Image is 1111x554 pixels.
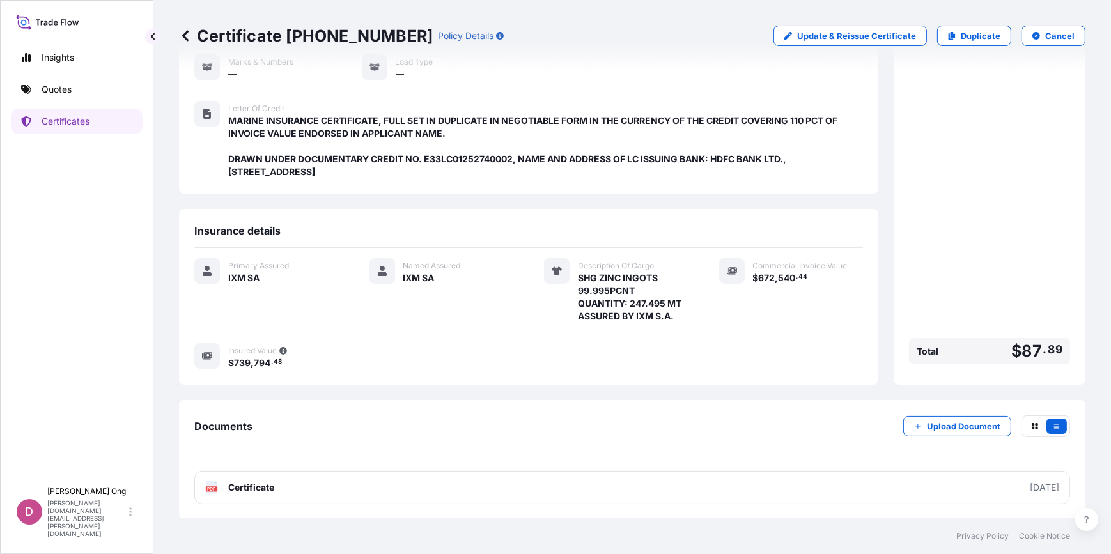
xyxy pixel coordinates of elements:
[11,77,143,102] a: Quotes
[47,486,127,496] p: [PERSON_NAME] Ong
[1048,346,1062,353] span: 89
[47,499,127,537] p: [PERSON_NAME][DOMAIN_NAME][EMAIL_ADDRESS][PERSON_NAME][DOMAIN_NAME]
[274,360,282,364] span: 48
[917,345,938,358] span: Total
[578,272,688,323] span: SHG ZINC INGOTS 99.995PCNT QUANTITY: 247.495 MT ASSURED BY IXM S.A.
[578,261,654,271] span: Description Of Cargo
[937,26,1011,46] a: Duplicate
[438,29,493,42] p: Policy Details
[228,104,284,114] span: Letter of Credit
[42,83,72,96] p: Quotes
[228,272,260,284] span: IXM SA
[1043,346,1047,353] span: .
[1022,26,1085,46] button: Cancel
[759,273,775,282] span: 672
[194,471,1070,504] a: PDFCertificate[DATE]
[779,273,796,282] span: 540
[228,358,234,367] span: $
[775,273,779,282] span: ,
[1022,343,1041,359] span: 87
[961,29,1000,42] p: Duplicate
[11,109,143,134] a: Certificates
[42,115,89,128] p: Certificates
[403,272,435,284] span: IXM SA
[234,358,251,367] span: 739
[228,261,289,271] span: Primary Assured
[228,481,274,494] span: Certificate
[798,275,807,279] span: 44
[403,261,461,271] span: Named Assured
[251,358,254,367] span: ,
[797,29,916,42] p: Update & Reissue Certificate
[753,261,848,271] span: Commercial Invoice Value
[1019,531,1070,541] a: Cookie Notice
[11,45,143,70] a: Insights
[208,487,216,491] text: PDF
[1045,29,1075,42] p: Cancel
[1030,481,1059,494] div: [DATE]
[228,68,237,81] span: —
[254,358,270,367] span: 794
[773,26,927,46] a: Update & Reissue Certificate
[1011,343,1022,359] span: $
[903,416,1011,436] button: Upload Document
[927,420,1000,433] p: Upload Document
[956,531,1009,541] a: Privacy Policy
[753,273,759,282] span: $
[271,360,273,364] span: .
[396,68,405,81] span: —
[194,420,252,433] span: Documents
[796,275,798,279] span: .
[228,346,277,356] span: Insured Value
[179,26,433,46] p: Certificate [PHONE_NUMBER]
[42,51,74,64] p: Insights
[26,505,34,518] span: D
[194,224,281,237] span: Insurance details
[228,114,863,178] span: MARINE INSURANCE CERTIFICATE, FULL SET IN DUPLICATE IN NEGOTIABLE FORM IN THE CURRENCY OF THE CRE...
